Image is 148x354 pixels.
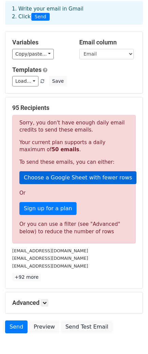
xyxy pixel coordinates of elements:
[19,159,129,166] p: To send these emails, you can either:
[52,146,79,153] strong: 50 emails
[19,119,129,134] p: Sorry, you don't have enough daily email credits to send these emails.
[12,104,136,112] h5: 95 Recipients
[5,320,28,333] a: Send
[79,39,136,46] h5: Email column
[114,321,148,354] div: Widget de chat
[19,190,129,197] p: Or
[19,220,129,236] div: Or you can use a filter (see "Advanced" below) to reduce the number of rows
[12,263,88,269] small: [EMAIL_ADDRESS][DOMAIN_NAME]
[12,39,69,46] h5: Variables
[19,202,77,215] a: Sign up for a plan
[19,171,136,184] a: Choose a Google Sheet with fewer rows
[12,49,54,59] a: Copy/paste...
[61,320,113,333] a: Send Test Email
[49,76,67,86] button: Save
[12,256,88,261] small: [EMAIL_ADDRESS][DOMAIN_NAME]
[31,13,50,21] span: Send
[12,273,41,281] a: +92 more
[12,248,88,253] small: [EMAIL_ADDRESS][DOMAIN_NAME]
[114,321,148,354] iframe: Chat Widget
[12,76,38,86] a: Load...
[12,66,42,73] a: Templates
[12,299,136,307] h5: Advanced
[19,139,129,153] p: Your current plan supports a daily maximum of .
[29,320,59,333] a: Preview
[7,5,141,21] div: 1. Write your email in Gmail 2. Click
